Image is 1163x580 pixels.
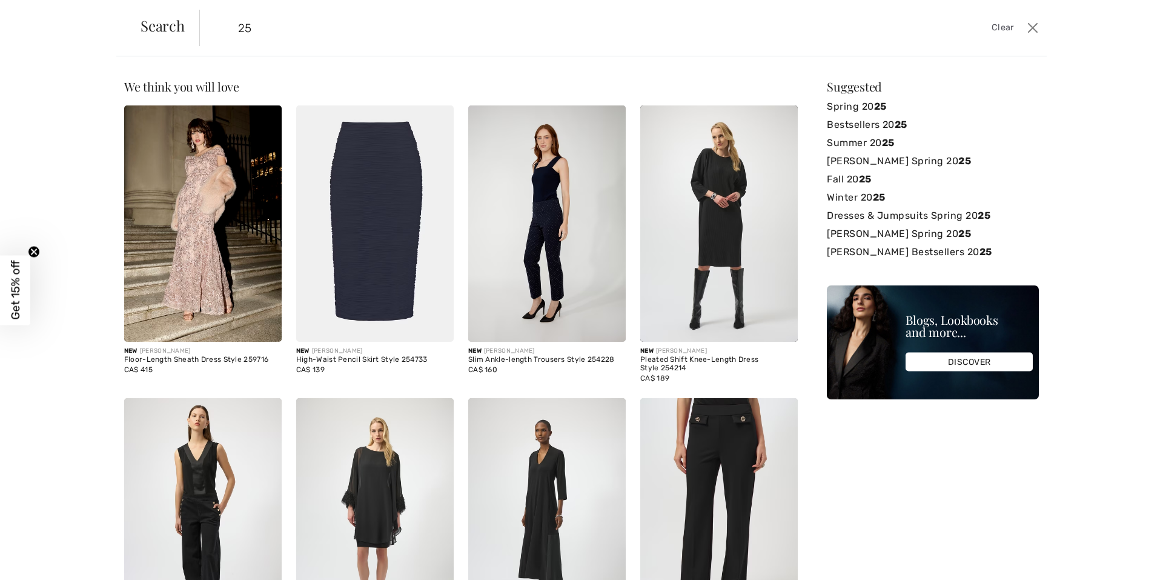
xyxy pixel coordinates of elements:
strong: 25 [873,192,886,203]
span: Chat [27,8,51,19]
div: [PERSON_NAME] [124,347,282,356]
span: Clear [992,21,1014,35]
a: Fall 2025 [827,170,1039,188]
strong: 25 [978,210,990,221]
a: [PERSON_NAME] Spring 2025 [827,152,1039,170]
div: [PERSON_NAME] [296,347,454,356]
button: Close [1024,18,1042,38]
span: Search [141,18,185,33]
strong: 25 [859,173,872,185]
div: Suggested [827,81,1039,93]
span: CA$ 139 [296,365,325,374]
a: Bestsellers 2025 [827,116,1039,134]
div: [PERSON_NAME] [640,347,798,356]
div: [PERSON_NAME] [468,347,626,356]
a: Spring 2025 [827,98,1039,116]
span: CA$ 415 [124,365,153,374]
strong: 25 [958,228,971,239]
div: High-Waist Pencil Skirt Style 254733 [296,356,454,364]
img: Slim Ankle-length Trousers Style 254228. Navy [468,105,626,342]
div: Blogs, Lookbooks and more... [906,314,1033,338]
img: Blogs, Lookbooks and more... [827,285,1039,399]
strong: 25 [895,119,907,130]
a: [PERSON_NAME] Bestsellers 2025 [827,243,1039,261]
div: Floor-Length Sheath Dress Style 259716 [124,356,282,364]
strong: 25 [874,101,887,112]
a: Dresses & Jumpsuits Spring 2025 [827,207,1039,225]
a: Winter 2025 [827,188,1039,207]
strong: 25 [979,246,992,258]
img: Pleated Shift Knee-Length Dress Style 254214. Black [640,105,798,342]
a: [PERSON_NAME] Spring 2025 [827,225,1039,243]
div: Slim Ankle-length Trousers Style 254228 [468,356,626,364]
button: Close teaser [28,245,40,258]
img: High-Waist Pencil Skirt Style 254733. Midnight Blue [296,105,454,342]
div: DISCOVER [906,353,1033,372]
span: New [468,347,482,355]
span: New [296,347,310,355]
span: New [640,347,654,355]
div: Pleated Shift Knee-Length Dress Style 254214 [640,356,798,373]
strong: 25 [882,137,895,148]
a: Summer 2025 [827,134,1039,152]
input: TYPE TO SEARCH [229,10,825,46]
span: Get 15% off [8,261,22,320]
span: We think you will love [124,78,239,95]
span: New [124,347,138,355]
strong: 25 [958,155,971,167]
img: Floor-Length Sheath Dress Style 259716. Blush [124,105,282,342]
span: CA$ 160 [468,365,497,374]
span: CA$ 189 [640,374,669,382]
